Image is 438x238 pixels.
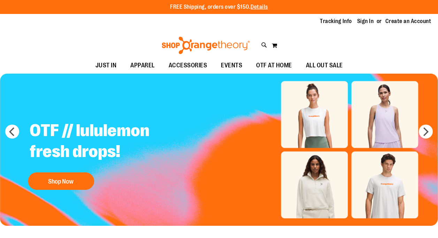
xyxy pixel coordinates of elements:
[24,115,198,193] a: OTF // lululemon fresh drops! Shop Now
[95,58,117,73] span: JUST IN
[170,3,268,11] p: FREE Shipping, orders over $150.
[130,58,155,73] span: APPAREL
[306,58,343,73] span: ALL OUT SALE
[221,58,242,73] span: EVENTS
[419,125,433,139] button: next
[385,17,431,25] a: Create an Account
[28,172,94,190] button: Shop Now
[169,58,207,73] span: ACCESSORIES
[256,58,292,73] span: OTF AT HOME
[320,17,352,25] a: Tracking Info
[161,37,251,54] img: Shop Orangetheory
[24,115,198,169] h2: OTF // lululemon fresh drops!
[357,17,374,25] a: Sign In
[251,4,268,10] a: Details
[5,125,19,139] button: prev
